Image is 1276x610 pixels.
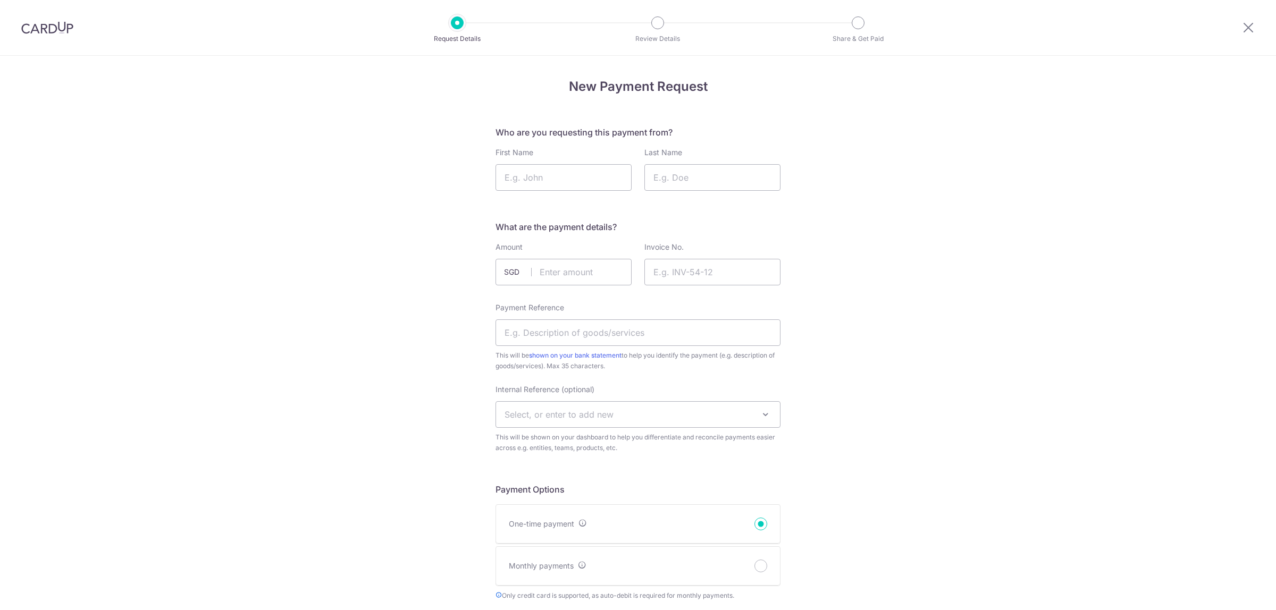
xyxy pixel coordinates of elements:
[644,147,682,158] label: Last Name
[496,350,780,371] span: This will be to help you identify the payment (e.g. description of goods/services). Max 35 charac...
[1208,578,1265,605] iframe: Opens a widget where you can find more information
[496,590,780,601] span: Only credit card is supported, as auto-debit is required for monthly payments.
[496,126,780,139] h5: Who are you requesting this payment from?
[505,409,614,420] span: Select, or enter to add new
[496,221,780,233] h5: What are the payment details?
[644,259,780,285] input: E.g. INV-54-12
[496,432,780,453] span: This will be shown on your dashboard to help you differentiate and reconcile payments easier acro...
[496,384,594,395] label: Internal Reference (optional)
[644,242,684,252] label: Invoice No.
[496,302,564,313] label: Payment Reference
[529,351,622,359] a: shown on your bank statement
[509,519,574,528] span: One-time payment
[418,33,497,44] p: Request Details
[504,267,532,277] span: SGD
[496,483,780,496] h5: Payment Options
[496,77,780,96] h4: New Payment Request
[496,259,632,285] input: Enter amount
[496,147,533,158] label: First Name
[644,164,780,191] input: E.g. Doe
[496,164,632,191] input: E.g. John
[509,561,574,570] span: Monthly payments
[618,33,697,44] p: Review Details
[496,242,523,252] label: Amount
[819,33,897,44] p: Share & Get Paid
[21,21,73,34] img: CardUp
[496,319,780,346] input: E.g. Description of goods/services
